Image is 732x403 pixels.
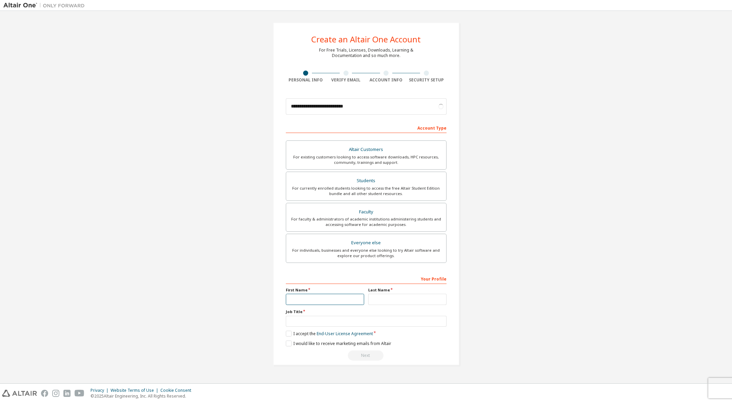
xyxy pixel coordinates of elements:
div: Altair Customers [290,145,442,154]
div: Privacy [91,388,111,393]
div: Website Terms of Use [111,388,160,393]
div: For faculty & administrators of academic institutions administering students and accessing softwa... [290,216,442,227]
div: Account Type [286,122,447,133]
img: linkedin.svg [63,390,71,397]
div: Students [290,176,442,186]
div: Everyone else [290,238,442,248]
div: Verify Email [326,77,366,83]
label: First Name [286,287,364,293]
div: Security Setup [406,77,447,83]
img: youtube.svg [75,390,84,397]
label: Job Title [286,309,447,314]
label: I accept the [286,331,373,337]
label: I would like to receive marketing emails from Altair [286,341,391,346]
div: Account Info [366,77,407,83]
img: facebook.svg [41,390,48,397]
div: For existing customers looking to access software downloads, HPC resources, community, trainings ... [290,154,442,165]
div: For Free Trials, Licenses, Downloads, Learning & Documentation and so much more. [319,47,413,58]
img: instagram.svg [52,390,59,397]
img: Altair One [3,2,88,9]
label: Last Name [368,287,447,293]
div: Your Profile [286,273,447,284]
div: For individuals, businesses and everyone else looking to try Altair software and explore our prod... [290,248,442,258]
div: For currently enrolled students looking to access the free Altair Student Edition bundle and all ... [290,186,442,196]
div: Create an Altair One Account [311,35,421,43]
div: Please wait while checking email ... [286,350,447,361]
a: End-User License Agreement [317,331,373,337]
div: Personal Info [286,77,326,83]
div: Faculty [290,207,442,217]
p: © 2025 Altair Engineering, Inc. All Rights Reserved. [91,393,195,399]
img: altair_logo.svg [2,390,37,397]
div: Cookie Consent [160,388,195,393]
